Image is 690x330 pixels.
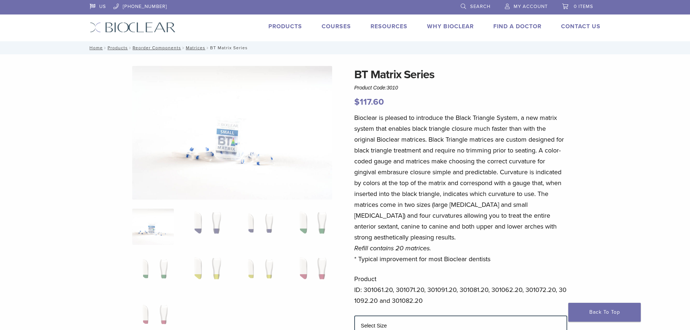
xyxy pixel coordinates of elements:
bdi: 117.60 [354,97,384,107]
span: 0 items [574,4,593,9]
span: / [103,46,108,50]
img: Anterior-Black-Triangle-Series-Matrices-324x324.jpg [132,209,174,245]
img: Bioclear [90,22,176,33]
img: BT Matrix Series - Image 6 [185,254,226,291]
a: Contact Us [561,23,601,30]
a: Matrices [186,45,205,50]
span: My Account [514,4,548,9]
a: Find A Doctor [493,23,541,30]
img: BT Matrix Series - Image 3 [238,209,279,245]
a: Resources [371,23,407,30]
a: Courses [322,23,351,30]
img: BT Matrix Series - Image 2 [185,209,226,245]
nav: BT Matrix Series [84,41,606,54]
img: Anterior Black Triangle Series Matrices [132,66,332,200]
a: Products [108,45,128,50]
p: Product ID: 301061.20, 301071.20, 301091.20, 301081.20, 301062.20, 301072.20, 301092.20 and 30108... [354,273,567,306]
a: Why Bioclear [427,23,474,30]
img: BT Matrix Series - Image 8 [290,254,332,291]
h1: BT Matrix Series [354,66,567,83]
span: Product Code: [354,85,398,91]
p: Bioclear is pleased to introduce the Black Triangle System, a new matrix system that enables blac... [354,112,567,264]
img: BT Matrix Series - Image 4 [290,209,332,245]
span: Search [470,4,490,9]
a: Reorder Components [133,45,181,50]
span: 3010 [387,85,398,91]
img: BT Matrix Series - Image 7 [238,254,279,291]
span: / [128,46,133,50]
span: / [181,46,186,50]
a: Home [87,45,103,50]
img: BT Matrix Series - Image 5 [132,254,174,291]
span: $ [354,97,360,107]
a: Back To Top [568,303,641,322]
em: Refill contains 20 matrices. [354,244,431,252]
a: Products [268,23,302,30]
label: Select Size [361,323,387,329]
span: / [205,46,210,50]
